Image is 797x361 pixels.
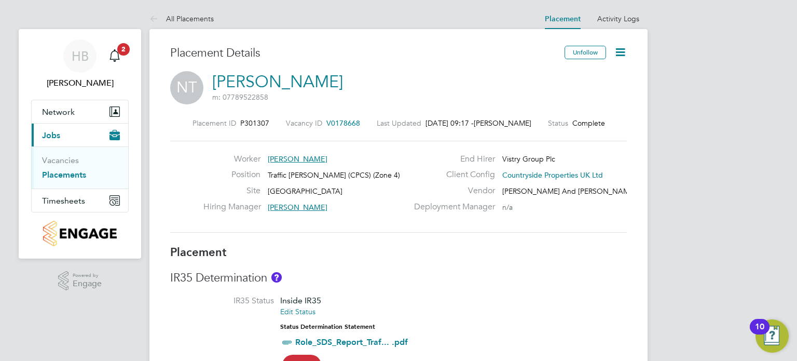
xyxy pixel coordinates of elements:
button: Open Resource Center, 10 new notifications [755,319,789,353]
span: m: 07789522858 [212,92,268,102]
label: Placement ID [193,118,236,128]
a: Edit Status [280,307,315,316]
a: [PERSON_NAME] [212,72,343,92]
h3: Placement Details [170,46,557,61]
span: NT [170,71,203,104]
button: Jobs [32,124,128,146]
span: [PERSON_NAME] [268,154,327,164]
label: Status [548,118,568,128]
span: n/a [502,203,513,212]
label: Hiring Manager [203,202,260,212]
span: Vistry Group Plc [502,154,555,164]
span: P301307 [240,118,269,128]
label: Site [203,185,260,196]
label: Vacancy ID [286,118,322,128]
span: Countryside Properties UK Ltd [502,170,603,180]
label: End Hirer [408,154,495,165]
a: Placement [545,15,581,23]
a: Powered byEngage [58,271,102,291]
span: [PERSON_NAME] [268,203,327,212]
a: Go to home page [31,221,129,246]
label: IR35 Status [170,296,274,306]
span: Network [42,107,75,117]
label: Position [203,169,260,180]
span: HB [72,49,89,63]
span: Powered by [73,271,102,280]
button: Unfollow [565,46,606,59]
a: Activity Logs [597,14,639,23]
span: Timesheets [42,196,85,206]
span: Jobs [42,130,60,140]
span: V0178668 [326,118,360,128]
a: Vacancies [42,155,79,165]
button: Timesheets [32,189,128,212]
span: [PERSON_NAME] And [PERSON_NAME] Construction Li… [502,186,694,196]
a: Role_SDS_Report_Traf... .pdf [295,337,408,347]
span: 2 [117,43,130,56]
a: 2 [104,39,125,73]
label: Client Config [408,169,495,180]
h3: IR35 Determination [170,271,627,286]
label: Last Updated [377,118,421,128]
span: Complete [572,118,605,128]
span: [GEOGRAPHIC_DATA] [268,186,342,196]
a: Placements [42,170,86,180]
label: Deployment Manager [408,202,495,212]
nav: Main navigation [19,29,141,259]
label: Worker [203,154,260,165]
label: Vendor [408,185,495,196]
img: countryside-properties-logo-retina.png [43,221,116,246]
b: Placement [170,245,227,259]
strong: Status Determination Statement [280,323,375,330]
div: 10 [755,327,764,340]
div: Jobs [32,146,128,189]
button: Network [32,100,128,123]
span: Inside IR35 [280,296,321,305]
button: About IR35 [271,272,282,283]
a: HB[PERSON_NAME] [31,39,129,89]
span: Harriet Blacker [31,77,129,89]
span: Engage [73,279,102,288]
span: Traffic [PERSON_NAME] (CPCS) (Zone 4) [268,170,400,180]
a: All Placements [149,14,214,23]
span: [DATE] 09:17 - [425,118,474,128]
span: [PERSON_NAME] [474,118,531,128]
